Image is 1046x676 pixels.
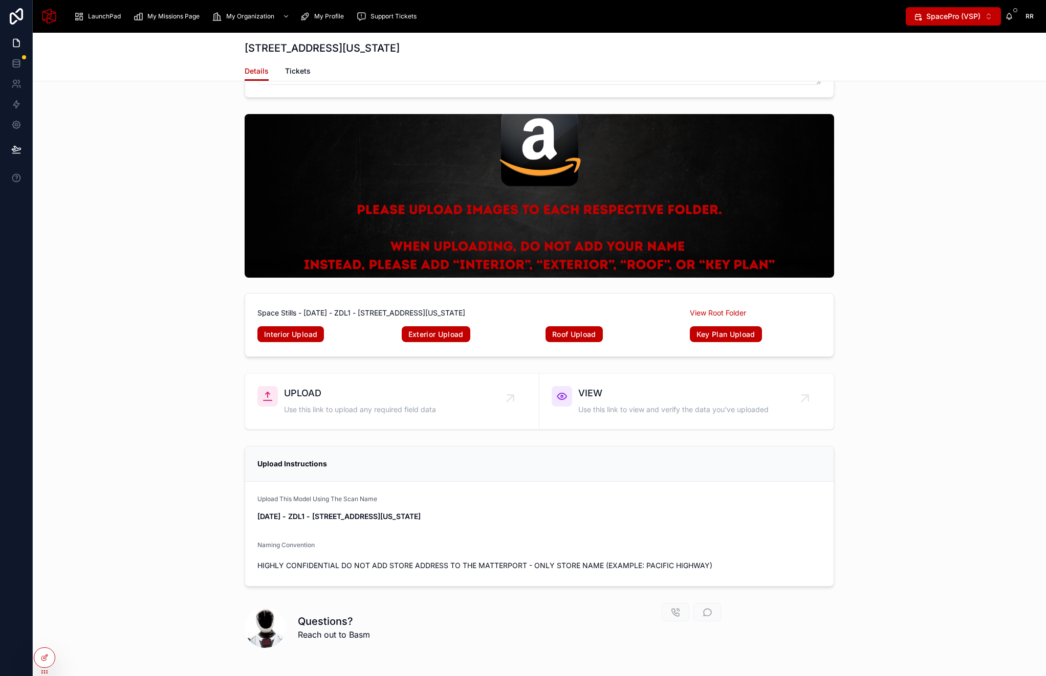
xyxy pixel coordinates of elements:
[257,326,324,343] a: Interior Upload
[257,560,821,571] span: HIGHLY CONFIDENTIAL DO NOT ADD STORE ADDRESS TO THE MATTERPORT - ONLY STORE NAME (EXAMPLE: PACIFI...
[245,294,834,357] a: Space Stills - [DATE] - ZDL1 - [STREET_ADDRESS][US_STATE]View Root FolderInterior UploadExterior ...
[1026,12,1034,20] span: RR
[926,11,980,21] span: SpacePro (VSP)
[41,8,57,25] img: App logo
[578,404,769,415] span: Use this link to view and verify the data you've uploaded
[284,404,436,415] span: Use this link to upload any required field data
[245,66,269,76] span: Details
[257,459,327,468] strong: Upload Instructions
[690,326,762,343] a: Key Plan Upload
[298,614,370,628] h1: Questions?
[298,628,370,641] span: Reach out to Basm
[906,7,1001,26] button: Select Button
[257,512,421,521] strong: [DATE] - ZDL1 - [STREET_ADDRESS][US_STATE]
[353,7,424,26] a: Support Tickets
[539,374,834,429] a: VIEWUse this link to view and verify the data you've uploaded
[245,62,269,81] a: Details
[257,308,678,318] span: Space Stills - [DATE] - ZDL1 - [STREET_ADDRESS][US_STATE]
[245,374,539,429] a: UPLOADUse this link to upload any required field data
[297,7,351,26] a: My Profile
[578,386,769,400] span: VIEW
[285,62,311,82] a: Tickets
[314,12,344,20] span: My Profile
[284,386,436,400] span: UPLOAD
[257,541,315,549] span: Naming Convention
[209,7,295,26] a: My Organization
[88,12,121,20] span: LaunchPad
[147,12,200,20] span: My Missions Page
[130,7,207,26] a: My Missions Page
[66,5,906,28] div: scrollable content
[402,326,470,343] a: Exterior Upload
[71,7,128,26] a: LaunchPad
[257,495,377,503] span: Upload This Model Using The Scan Name
[226,12,274,20] span: My Organization
[546,326,603,343] a: Roof Upload
[690,308,746,317] a: View Root Folder
[371,12,417,20] span: Support Tickets
[245,41,400,55] h1: [STREET_ADDRESS][US_STATE]
[285,66,311,76] span: Tickets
